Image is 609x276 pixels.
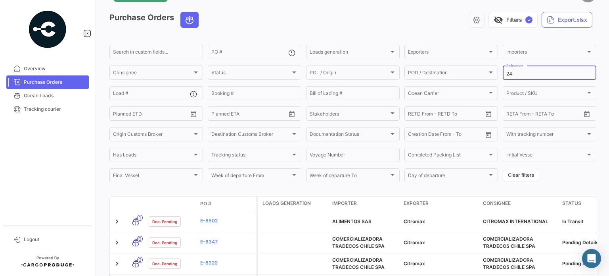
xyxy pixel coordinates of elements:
[181,12,198,27] button: Ocean
[483,218,548,224] span: CITROMAX INTERNATIONAL
[408,133,419,138] input: From
[113,133,192,138] span: Origin Customs Broker
[200,217,253,224] a: E-8502
[332,200,357,207] span: Importer
[425,112,460,118] input: To
[24,79,86,86] span: Purchase Orders
[24,92,86,99] span: Ocean Loads
[332,218,372,224] span: ALIMENTOS SAS
[211,174,291,179] span: Week of departure From
[188,108,199,120] button: Open calendar
[211,71,291,77] span: Status
[404,261,425,266] span: Citromax
[137,257,143,263] span: 0
[506,112,517,118] input: From
[211,112,222,118] input: From
[152,239,177,246] span: Doc. Pending
[506,92,586,97] span: Product / SKU
[113,218,121,226] a: Expand/Collapse Row
[483,236,535,249] span: COMERCIALIZADORA TRADECOS CHILE SPA
[6,62,89,75] a: Overview
[503,169,539,182] button: Clear filters
[542,12,592,28] button: Export.xlsx
[24,65,86,72] span: Overview
[506,153,586,159] span: Initial Vessel
[483,108,494,120] button: Open calendar
[332,257,385,270] span: COMERCIALIZADORA TRADECOS CHILE SPA
[197,197,257,210] datatable-header-cell: PO #
[113,260,121,268] a: Expand/Collapse Row
[258,197,329,211] datatable-header-cell: Loads generation
[262,200,311,207] span: Loads generation
[113,112,124,118] input: From
[137,215,143,221] span: 1
[137,236,143,242] span: 0
[126,201,146,207] datatable-header-cell: Transport mode
[152,218,177,225] span: Doc. Pending
[408,112,419,118] input: From
[310,112,389,118] span: Stakeholders
[483,129,494,141] button: Open calendar
[483,200,511,207] span: Consignee
[480,197,559,211] datatable-header-cell: Consignee
[200,200,211,207] span: PO #
[523,112,559,118] input: To
[494,15,503,25] span: visibility_off
[6,102,89,116] a: Tracking courier
[408,153,487,159] span: Completed Packing List
[211,133,291,138] span: Destination Customs Broker
[146,201,197,207] datatable-header-cell: Doc. Status
[408,50,487,56] span: Exporters
[113,239,121,247] a: Expand/Collapse Row
[408,174,487,179] span: Day of departure
[582,249,601,268] div: Abrir Intercom Messenger
[329,197,400,211] datatable-header-cell: Importer
[28,10,67,49] img: powered-by.png
[310,50,389,56] span: Loads generation
[310,71,389,77] span: POL / Origin
[404,218,425,224] span: Citromax
[404,239,425,245] span: Citromax
[228,112,264,118] input: To
[400,197,480,211] datatable-header-cell: Exporter
[310,174,389,179] span: Week of departure To
[113,153,192,159] span: Has Loads
[200,259,253,266] a: E-8320
[24,236,86,243] span: Logout
[200,238,253,245] a: E-8347
[109,12,201,28] h3: Purchase Orders
[211,153,291,159] span: Tracking status
[404,200,429,207] span: Exporter
[506,133,586,138] span: With tracking number
[562,200,581,207] span: Status
[6,75,89,89] a: Purchase Orders
[581,108,593,120] button: Open calendar
[506,50,586,56] span: Importers
[310,133,389,138] span: Documentation Status
[488,12,538,28] button: visibility_offFilters✓
[24,106,86,113] span: Tracking courier
[332,236,385,249] span: COMERCIALIZADORA TRADECOS CHILE SPA
[425,133,460,138] input: To
[286,108,298,120] button: Open calendar
[525,16,532,23] span: ✓
[113,71,192,77] span: Consignee
[408,92,487,97] span: Ocean Carrier
[408,71,487,77] span: POD / Destination
[130,112,165,118] input: To
[483,257,535,270] span: COMERCIALIZADORA TRADECOS CHILE SPA
[152,261,177,267] span: Doc. Pending
[6,89,89,102] a: Ocean Loads
[113,174,192,179] span: Final Vessel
